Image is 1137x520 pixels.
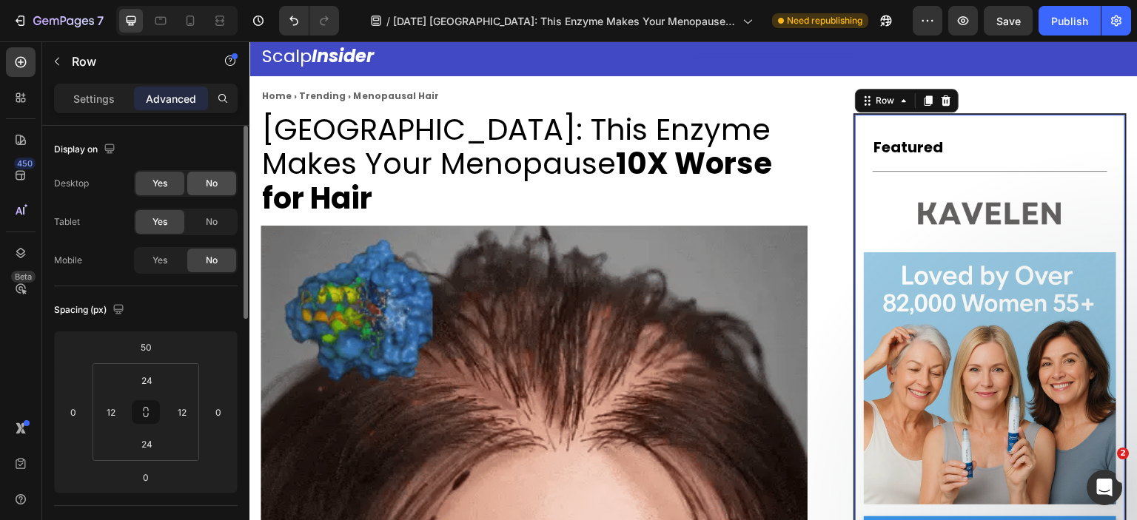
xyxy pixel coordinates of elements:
div: Publish [1051,13,1088,29]
a: CHECK AVAILABILITY [614,475,867,517]
input: xl [132,369,161,391]
span: Yes [152,215,167,229]
button: 7 [6,6,110,36]
span: Yes [152,177,167,190]
span: Save [996,15,1021,27]
button: Save [984,6,1033,36]
span: Need republishing [787,14,862,27]
p: 7 [97,12,104,30]
input: 0 [62,401,84,423]
input: 0 [207,401,229,423]
p: Settings [73,91,115,107]
div: Row [624,53,648,66]
span: / [386,13,390,29]
div: 450 [14,158,36,169]
div: Desktop [54,177,89,190]
div: Display on [54,140,118,160]
input: m [100,401,122,423]
p: Row [72,53,198,70]
div: Mobile [54,254,82,267]
span: No [206,254,218,267]
input: 50 [131,336,161,358]
input: 0 [131,466,161,488]
input: xl [132,433,161,455]
span: No [206,215,218,229]
span: No [206,177,218,190]
div: Tablet [54,215,80,229]
iframe: Intercom live chat [1087,470,1122,505]
img: Alt Image [614,211,867,463]
div: Beta [11,271,36,283]
iframe: Design area [249,41,1137,520]
strong: Featured [625,95,694,116]
img: Alt Image [11,184,558,484]
img: gempages_544581581541475457-945ea10c-21f9-4946-917b-484eededc7ed.png [666,151,814,193]
span: Yes [152,254,167,267]
span: 2 [1117,448,1129,459]
p: Advanced [146,91,196,107]
div: Undo/Redo [279,6,339,36]
span: [DATE] [GEOGRAPHIC_DATA]: This Enzyme Makes Your Menopause 10X Worse for Hair [393,13,737,29]
input: m [171,401,193,423]
div: Spacing (px) [54,300,127,320]
button: Publish [1039,6,1101,36]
